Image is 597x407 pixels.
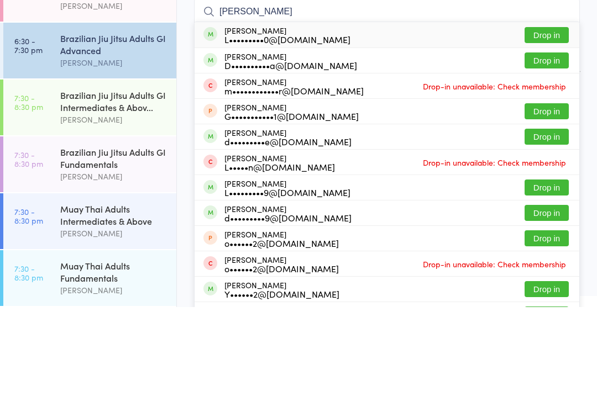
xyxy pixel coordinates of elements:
[14,30,41,43] a: [DATE]
[194,50,563,61] span: [PERSON_NAME]
[224,135,350,144] div: L•••••••••0@[DOMAIN_NAME]
[60,327,167,340] div: [PERSON_NAME]
[224,126,350,144] div: [PERSON_NAME]
[14,193,43,211] time: 7:30 - 8:30 pm
[3,293,176,349] a: 7:30 -8:30 pmMuay Thai Adults Intermediates & Above[PERSON_NAME]
[14,307,43,325] time: 7:30 - 8:30 pm
[14,80,43,97] time: 5:30 - 6:30 pm
[224,177,364,195] div: [PERSON_NAME]
[60,213,167,226] div: [PERSON_NAME]
[3,350,176,406] a: 7:30 -8:30 pmMuay Thai Adults Fundamentals[PERSON_NAME]
[60,360,167,384] div: Muay Thai Adults Fundamentals
[60,303,167,327] div: Muay Thai Adults Intermediates & Above
[14,364,43,382] time: 7:30 - 8:30 pm
[60,246,167,270] div: Brazilian Jiu Jitsu Adults GI Fundamentals
[525,330,569,346] button: Drop in
[224,186,364,195] div: m••••••••••••r@[DOMAIN_NAME]
[3,236,176,292] a: 7:30 -8:30 pmBrazilian Jiu Jitsu Adults GI Fundamentals[PERSON_NAME]
[525,152,569,168] button: Drop in
[525,279,569,295] button: Drop in
[224,279,350,297] div: [PERSON_NAME]
[3,179,176,235] a: 7:30 -8:30 pmBrazilian Jiu Jitsu Adults GI Intermediates & Abov...[PERSON_NAME]
[60,132,167,156] div: Brazilian Jiu Jitsu Adults GI Advanced
[525,381,569,397] button: Drop in
[224,364,339,373] div: o••••••2@[DOMAIN_NAME]
[80,12,134,30] div: At
[60,99,167,112] div: [PERSON_NAME]
[3,123,176,178] a: 6:30 -7:30 pmBrazilian Jiu Jitsu Adults GI Advanced[PERSON_NAME]
[194,61,563,72] span: Top Floor
[420,178,569,194] span: Drop-in unavailable: Check membership
[224,262,335,271] div: L•••••n@[DOMAIN_NAME]
[224,203,359,220] div: [PERSON_NAME]
[194,99,580,124] input: Search
[60,270,167,283] div: [PERSON_NAME]
[224,228,352,246] div: [PERSON_NAME]
[224,237,352,246] div: d•••••••••e@[DOMAIN_NAME]
[194,15,580,34] h2: Brazilian Jiu Jitsu Adults GI … Check-in
[3,66,176,121] a: 5:30 -6:30 pmBrazilian Jiu Jitsu Girls Only GI (10 years+)[PERSON_NAME]
[224,389,339,398] div: Y••••••2@[DOMAIN_NAME]
[224,212,359,220] div: G•••••••••••1@[DOMAIN_NAME]
[14,250,43,268] time: 7:30 - 8:30 pm
[14,12,69,30] div: Events for
[224,253,335,271] div: [PERSON_NAME]
[224,313,352,322] div: d•••••••••9@[DOMAIN_NAME]
[224,330,339,347] div: [PERSON_NAME]
[224,152,357,170] div: [PERSON_NAME]
[224,288,350,297] div: L•••••••••9@[DOMAIN_NAME]
[224,380,339,398] div: [PERSON_NAME]
[80,30,134,43] div: Any location
[14,136,43,154] time: 6:30 - 7:30 pm
[224,355,339,373] div: [PERSON_NAME]
[525,229,569,245] button: Drop in
[60,384,167,397] div: [PERSON_NAME]
[224,161,357,170] div: D••••••••••a@[DOMAIN_NAME]
[60,189,167,213] div: Brazilian Jiu Jitsu Adults GI Intermediates & Abov...
[60,156,167,169] div: [PERSON_NAME]
[420,254,569,271] span: Drop-in unavailable: Check membership
[525,127,569,143] button: Drop in
[525,203,569,219] button: Drop in
[525,305,569,321] button: Drop in
[420,356,569,372] span: Drop-in unavailable: Check membership
[224,339,339,347] div: o••••••2@[DOMAIN_NAME]
[194,72,580,83] span: Brazilian Jiu Jitsu Adults
[224,304,352,322] div: [PERSON_NAME]
[60,75,167,99] div: Brazilian Jiu Jitsu Girls Only GI (10 years+)
[194,39,563,50] span: [DATE] 6:30pm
